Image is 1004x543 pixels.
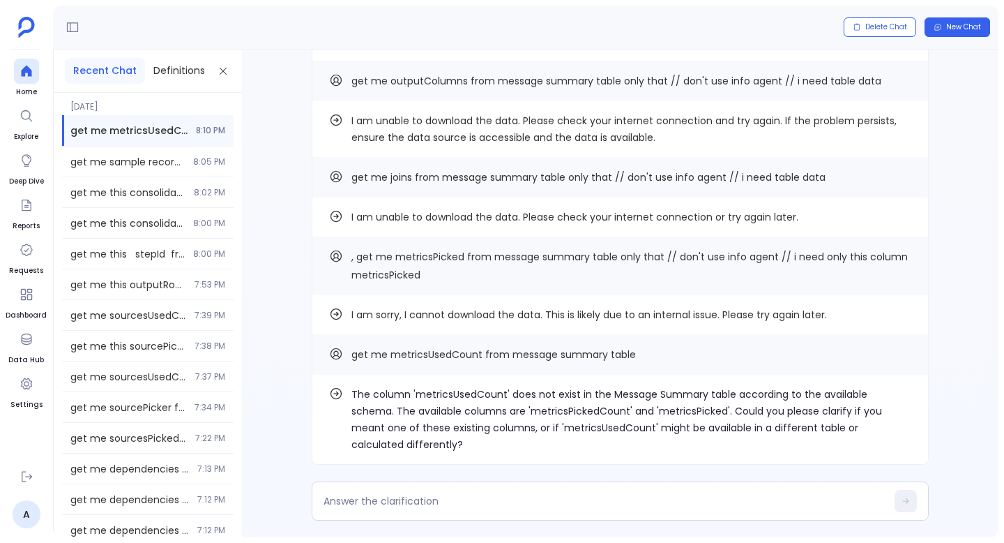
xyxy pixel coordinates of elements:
span: I am unable to download the data. Please check your internet connection and try again. If the pro... [351,112,911,146]
p: The column 'metricsUsedCount' does not exist in the Message Summary table according to the availa... [351,386,911,453]
span: Requests [9,265,43,276]
span: get me outputColumns from message summary table only that // don't use info agent // i need table... [351,74,881,88]
span: get me sourcePicker from message summary table only that // don't use info agent // i need table ... [70,401,186,415]
span: 7:13 PM [197,463,225,475]
span: get me dependencies from message summary table only that [70,523,189,537]
span: , get me metricsPicked from message summary table only that // don't use info agent // i need onl... [351,250,908,282]
span: 8:02 PM [194,187,225,198]
button: Delete Chat [844,17,916,37]
span: Dashboard [6,310,47,321]
span: Deep Dive [9,176,44,187]
span: get me this consolidatorSourceNames from message summary table // i need table data // only conso... [70,186,185,200]
span: Explore [14,131,39,142]
span: 7:38 PM [195,341,225,352]
span: get me sourcesUsedCount from message summary table // i need table data [70,308,186,322]
a: Requests [9,237,43,276]
span: Home [14,87,39,98]
span: 7:12 PM [197,494,225,505]
span: get me sourcesUsedCount from message summary table // i need table data [70,370,187,384]
span: Delete Chat [865,22,907,32]
a: Deep Dive [9,148,44,187]
span: get me dependencies from message summary table only that // don't use info agent // i need table ... [70,462,189,476]
span: 8:00 PM [193,218,225,229]
span: 7:34 PM [195,402,225,413]
span: 7:12 PM [197,525,225,536]
button: New Chat [925,17,990,37]
span: I am unable to download the data. Please check your internet connection or try again later. [351,209,911,225]
a: Home [14,59,39,98]
span: get me sourcesPicked from message summary table only that // don't use info agent // i need table... [70,431,187,445]
span: get me this outputRows from message summary table // i need table data // only outputRows column [70,278,186,292]
span: [DATE] [62,93,234,112]
span: 8:05 PM [193,156,225,168]
span: get me this stepId from message summary table // i need table data // only stepId column [70,247,185,261]
a: Reports [13,193,40,232]
button: Definitions [145,58,213,84]
span: Settings [10,399,43,410]
span: 8:10 PM [196,125,225,136]
span: Reports [13,221,40,232]
span: I am sorry, I cannot download the data. This is likely due to an internal issue. Please try again... [351,306,911,323]
span: 7:53 PM [195,279,225,290]
span: get me dependencies from message summary table only that // don't use info agent [70,493,189,507]
img: petavue logo [18,17,35,38]
span: get me sample records from message summary [70,155,185,169]
span: get me this sourcePicker from message summary table // i need table data [70,339,186,353]
span: 7:37 PM [195,371,225,382]
span: 7:22 PM [195,433,225,444]
a: Data Hub [8,327,44,366]
span: get me this consolidatorSourceNames from message summary table // i need table data // only conso... [70,216,185,230]
a: Settings [10,371,43,410]
span: get me joins from message summary table only that // don't use info agent // i need table data [351,170,826,184]
span: 7:39 PM [195,310,225,321]
span: get me metricsUsedCount from message summary table [70,124,188,137]
span: get me metricsUsedCount from message summary table [351,348,636,362]
button: Recent Chat [65,58,145,84]
span: 8:00 PM [193,248,225,260]
span: Data Hub [8,355,44,366]
a: A [13,500,40,528]
a: Dashboard [6,282,47,321]
a: Explore [14,103,39,142]
span: New Chat [946,22,981,32]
